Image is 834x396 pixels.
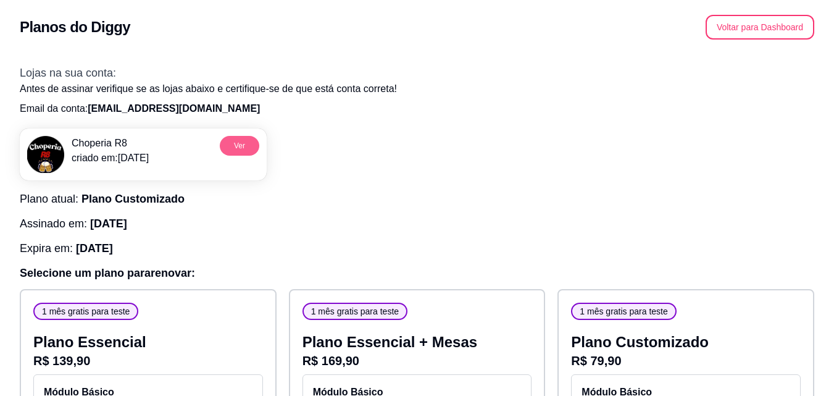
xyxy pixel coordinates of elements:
[72,136,149,151] p: Choperia R8
[706,22,814,32] a: Voltar para Dashboard
[20,128,267,180] a: menu logoChoperia R8criado em:[DATE]Ver
[20,64,814,82] h3: Lojas na sua conta:
[27,136,64,173] img: menu logo
[302,352,532,369] p: R$ 169,90
[571,332,801,352] p: Plano Customizado
[220,136,259,156] button: Ver
[20,82,814,96] p: Antes de assinar verifique se as lojas abaixo e certifique-se de que está conta correta!
[90,217,127,230] span: [DATE]
[20,240,814,257] h3: Expira em:
[72,151,149,166] p: criado em: [DATE]
[76,242,113,255] span: [DATE]
[33,332,263,352] p: Plano Essencial
[20,215,814,232] h3: Assinado em:
[20,17,130,37] h2: Planos do Diggy
[571,352,801,369] p: R$ 79,90
[575,305,672,318] span: 1 mês gratis para teste
[302,332,532,352] p: Plano Essencial + Mesas
[33,352,263,369] p: R$ 139,90
[706,15,814,40] button: Voltar para Dashboard
[306,305,404,318] span: 1 mês gratis para teste
[20,264,814,282] h3: Selecione um plano para renovar :
[37,305,135,318] span: 1 mês gratis para teste
[20,101,814,116] p: Email da conta:
[20,190,814,208] h3: Plano atual:
[88,103,260,114] span: [EMAIL_ADDRESS][DOMAIN_NAME]
[81,193,185,205] span: Plano Customizado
